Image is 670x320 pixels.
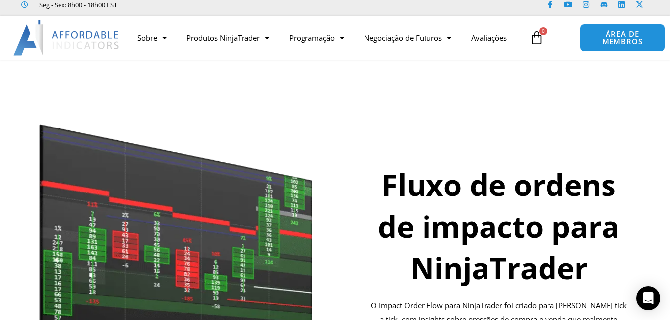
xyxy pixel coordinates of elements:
[279,26,354,49] a: Programação
[378,164,619,288] font: Fluxo de ordens de impacto para NinjaTrader
[39,0,117,9] font: Seg - Sex: 8h00 - 18h00 EST
[13,20,120,56] img: LogoAI | Indicadores Acessíveis – NinjaTrader
[127,26,177,49] a: Sobre
[515,23,558,52] a: 0
[289,33,335,43] font: Programação
[364,33,442,43] font: Negociação de Futuros
[461,26,517,49] a: Avaliações
[602,29,643,46] font: ÁREA DE MEMBROS
[127,26,523,49] nav: Menu
[137,33,157,43] font: Sobre
[636,286,660,310] div: Open Intercom Messenger
[354,26,461,49] a: Negociação de Futuros
[177,26,279,49] a: Produtos NinjaTrader
[580,24,665,52] a: ÁREA DE MEMBROS
[471,33,507,43] font: Avaliações
[186,33,260,43] font: Produtos NinjaTrader
[542,27,545,34] font: 0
